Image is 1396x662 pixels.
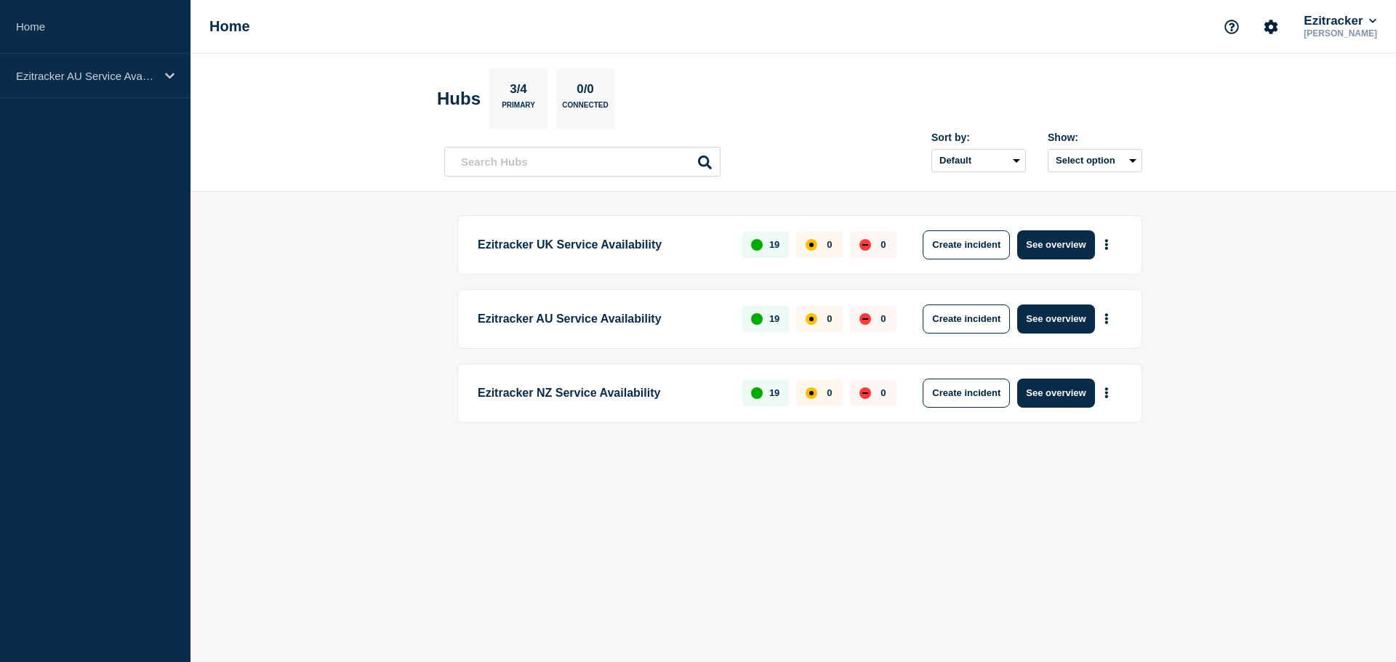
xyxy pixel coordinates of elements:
button: Create incident [923,304,1010,334]
p: 0 [827,239,832,250]
p: Ezitracker UK Service Availability [478,230,726,259]
button: Account settings [1256,12,1286,42]
h2: Hubs [437,89,481,109]
button: Support [1216,12,1247,42]
button: See overview [1017,304,1094,334]
p: 0/0 [571,82,600,101]
div: down [859,239,871,251]
button: More actions [1097,231,1116,258]
p: Ezitracker AU Service Availability [16,70,156,82]
input: Search Hubs [444,147,721,177]
h1: Home [209,18,250,35]
p: Primary [502,101,535,116]
select: Sort by [931,149,1026,172]
div: affected [806,313,817,325]
button: More actions [1097,379,1116,406]
p: 19 [769,239,779,250]
div: up [751,239,763,251]
div: up [751,313,763,325]
button: See overview [1017,379,1094,408]
p: [PERSON_NAME] [1301,28,1380,39]
div: down [859,387,871,399]
div: up [751,387,763,399]
p: 0 [880,239,886,250]
p: 19 [769,387,779,398]
p: 0 [880,387,886,398]
div: affected [806,239,817,251]
button: Select option [1048,149,1142,172]
div: affected [806,387,817,399]
button: Ezitracker [1301,14,1379,28]
p: Ezitracker AU Service Availability [478,304,726,334]
button: More actions [1097,305,1116,332]
p: 0 [827,313,832,324]
p: 0 [827,387,832,398]
p: Connected [562,101,608,116]
p: 19 [769,313,779,324]
div: down [859,313,871,325]
button: See overview [1017,230,1094,259]
p: 3/4 [505,82,533,101]
button: Create incident [923,230,1010,259]
p: 0 [880,313,886,324]
div: Show: [1048,132,1142,143]
p: Ezitracker NZ Service Availability [478,379,726,408]
button: Create incident [923,379,1010,408]
div: Sort by: [931,132,1026,143]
